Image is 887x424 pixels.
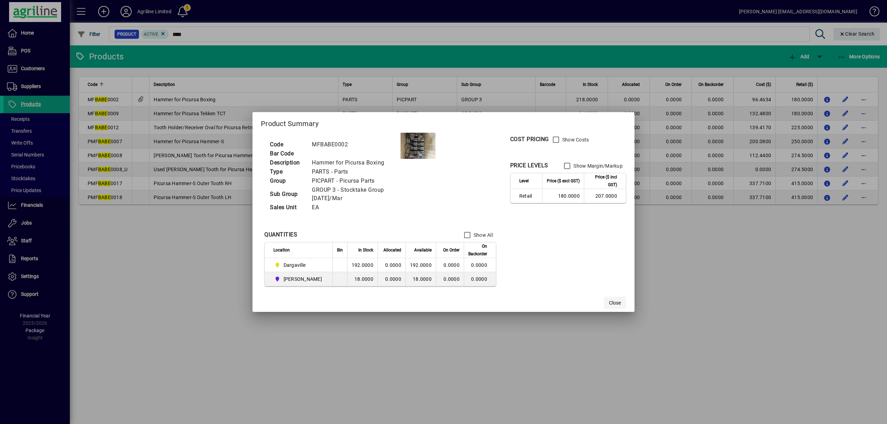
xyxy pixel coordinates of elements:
span: Bin [337,246,343,254]
span: Gore [273,275,325,283]
td: 0.0000 [464,272,496,286]
td: Group [266,176,308,185]
div: COST PRICING [510,135,549,144]
span: Location [273,246,290,254]
h2: Product Summary [252,112,635,132]
td: Type [266,167,308,176]
label: Show All [472,232,493,239]
label: Show Margin/Markup [572,162,623,169]
td: Sub Group [266,185,308,203]
td: 0.0000 [377,258,405,272]
td: Bar Code [266,149,308,158]
td: 192.0000 [347,258,377,272]
td: Hammer for Picursa Boxing [308,158,401,167]
td: 180.0000 [542,189,584,203]
label: Show Costs [561,136,589,143]
td: PICPART - Picursa Parts [308,176,401,185]
img: contain [401,133,435,159]
span: Retail [519,192,538,199]
td: 0.0000 [377,272,405,286]
div: PRICE LEVELS [510,161,548,170]
span: On Order [443,246,460,254]
span: Price ($ incl GST) [588,173,617,189]
span: Dargaville [273,261,325,269]
span: Price ($ excl GST) [547,177,580,185]
td: 0.0000 [464,258,496,272]
td: PARTS - Parts [308,167,401,176]
span: On Backorder [468,242,487,258]
span: In Stock [358,246,373,254]
td: 207.0000 [584,189,626,203]
span: 0.0000 [443,262,460,268]
span: Level [519,177,529,185]
td: 18.0000 [405,272,436,286]
span: Allocated [383,246,401,254]
td: Description [266,158,308,167]
span: Close [609,299,621,307]
td: EA [308,203,401,212]
td: Code [266,140,308,149]
td: GROUP 3 - Stocktake Group [DATE]/Mar [308,185,401,203]
td: Sales Unit [266,203,308,212]
td: 192.0000 [405,258,436,272]
span: Dargaville [284,262,306,269]
div: QUANTITIES [264,231,297,239]
button: Close [604,297,626,309]
span: [PERSON_NAME] [284,276,322,283]
span: 0.0000 [443,276,460,282]
span: Available [414,246,432,254]
td: MFBABE0002 [308,140,401,149]
td: 18.0000 [347,272,377,286]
